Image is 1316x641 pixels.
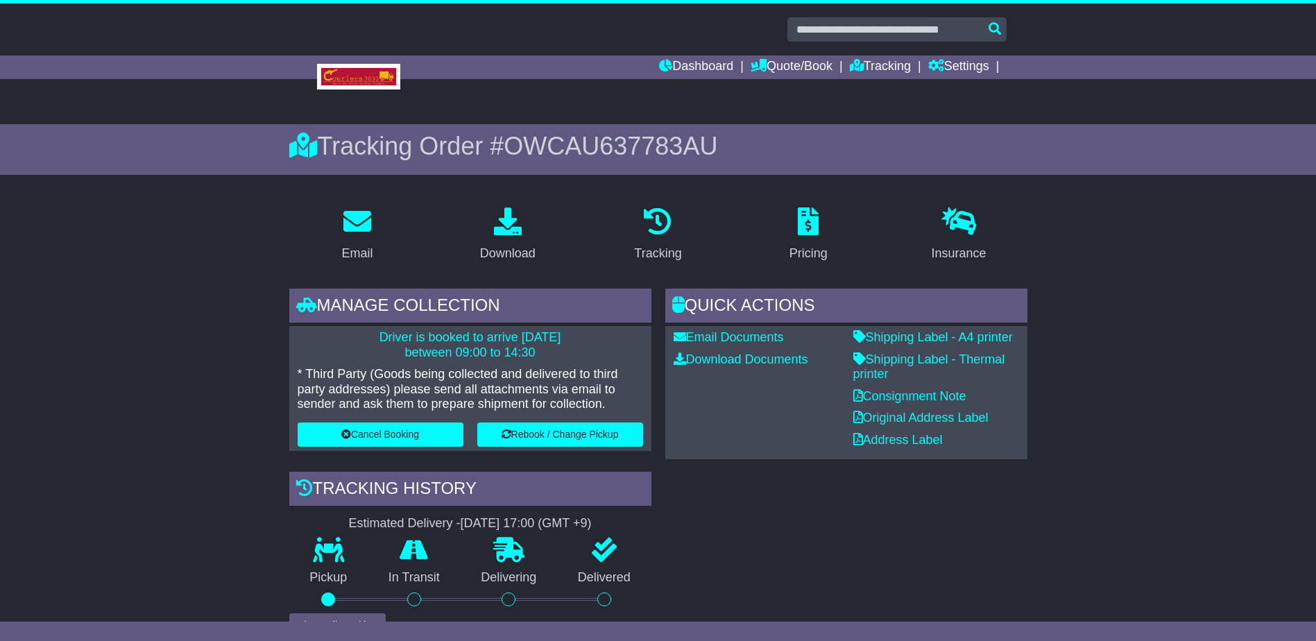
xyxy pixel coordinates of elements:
[674,352,808,366] a: Download Documents
[289,289,651,326] div: Manage collection
[461,570,558,586] p: Delivering
[480,244,536,263] div: Download
[853,389,966,403] a: Consignment Note
[332,203,382,268] a: Email
[298,422,463,447] button: Cancel Booking
[634,244,681,263] div: Tracking
[471,203,545,268] a: Download
[923,203,995,268] a: Insurance
[341,244,373,263] div: Email
[289,472,651,509] div: Tracking history
[789,244,828,263] div: Pricing
[853,433,943,447] a: Address Label
[477,422,643,447] button: Rebook / Change Pickup
[853,352,1005,382] a: Shipping Label - Thermal printer
[289,131,1027,161] div: Tracking Order #
[674,330,784,344] a: Email Documents
[751,55,832,79] a: Quote/Book
[780,203,837,268] a: Pricing
[289,613,386,638] button: View Full Tracking
[853,411,989,425] a: Original Address Label
[368,570,461,586] p: In Transit
[289,570,368,586] p: Pickup
[504,132,717,160] span: OWCAU637783AU
[928,55,989,79] a: Settings
[850,55,911,79] a: Tracking
[665,289,1027,326] div: Quick Actions
[461,516,592,531] div: [DATE] 17:00 (GMT +9)
[298,367,643,412] p: * Third Party (Goods being collected and delivered to third party addresses) please send all atta...
[659,55,733,79] a: Dashboard
[557,570,651,586] p: Delivered
[625,203,690,268] a: Tracking
[298,330,643,360] p: Driver is booked to arrive [DATE] between 09:00 to 14:30
[289,516,651,531] div: Estimated Delivery -
[932,244,986,263] div: Insurance
[853,330,1013,344] a: Shipping Label - A4 printer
